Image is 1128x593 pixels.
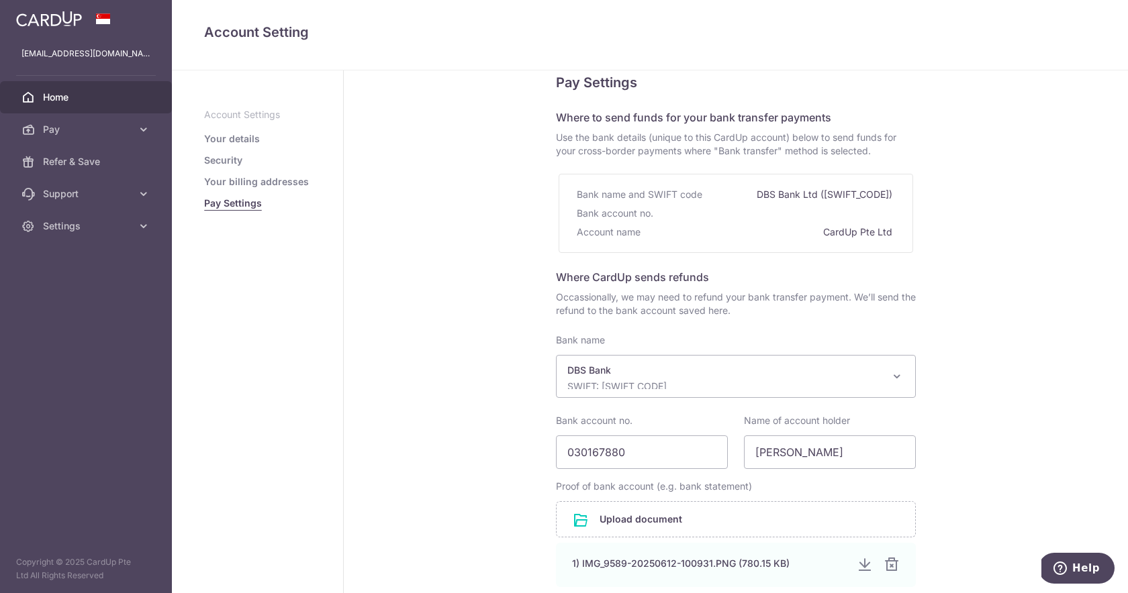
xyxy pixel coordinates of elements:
h5: Pay Settings [556,72,916,93]
div: Account name [577,223,643,241]
a: Your billing addresses [204,175,309,188]
span: Use the bank details (unique to this CardUp account) below to send funds for your cross-border pa... [556,131,916,158]
a: Pay Settings [204,197,262,210]
p: Account Settings [204,108,311,121]
span: Home [43,91,132,104]
div: Bank name and SWIFT code [577,185,705,204]
span: Support [43,187,132,201]
div: DBS Bank Ltd ([SWIFT_CODE]) [757,185,895,204]
span: Where CardUp sends refunds [556,270,709,284]
span: DBS Bank [557,356,915,397]
label: Bank account no. [556,414,632,427]
img: CardUp [16,11,82,27]
div: Upload document [556,501,916,537]
p: [EMAIL_ADDRESS][DOMAIN_NAME] [21,47,150,60]
span: Pay [43,123,132,136]
span: Settings [43,219,132,233]
span: Occassionally, we may need to refund your bank transfer payment. We’ll send the refund to the ban... [556,290,916,317]
span: translation missing: en.refund_bank_accounts.show.title.account_setting [204,24,309,40]
label: Proof of bank account (e.g. bank statement) [556,480,752,493]
p: SWIFT: [SWIFT_CODE] [567,380,883,393]
a: Your details [204,132,260,146]
p: DBS Bank [567,364,883,377]
label: Bank name [556,333,605,347]
div: CardUp Pte Ltd [823,223,895,241]
div: 1) IMG_9589-20250612-100931.PNG (780.15 KB) [572,557,846,570]
span: Refer & Save [43,155,132,168]
iframe: Opens a widget where you can find more information [1041,553,1115,586]
a: Security [204,154,242,167]
span: Where to send funds for your bank transfer payments [556,111,831,124]
label: Name of account holder [744,414,850,427]
div: Bank account no. [577,204,656,223]
span: DBS Bank [556,355,916,398]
